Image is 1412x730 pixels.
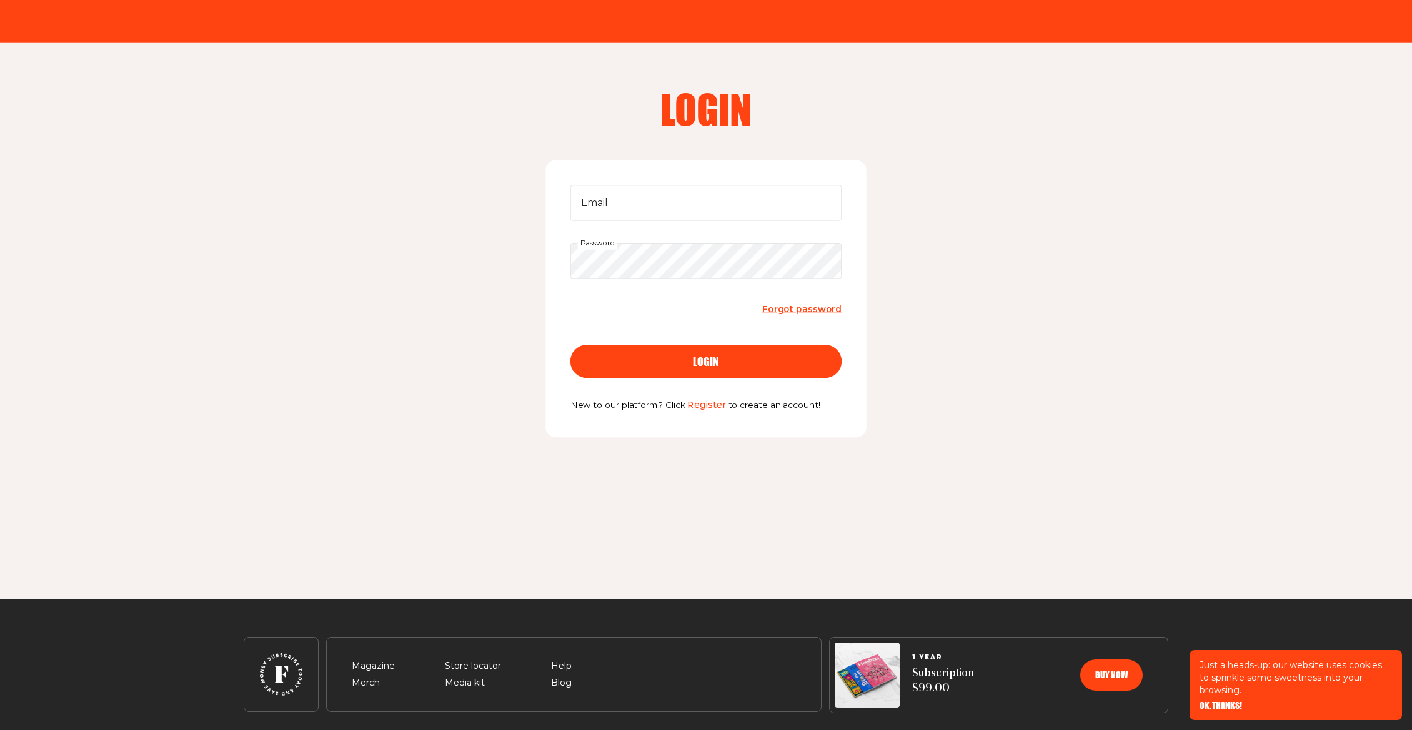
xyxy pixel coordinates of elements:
a: Help [551,660,572,671]
button: Buy now [1080,659,1143,691]
a: Merch [352,677,380,688]
a: Register [687,399,725,410]
a: Forgot password [762,301,842,318]
p: New to our platform? Click to create an account! [570,398,842,413]
span: Blog [551,676,572,691]
span: Buy now [1095,671,1128,679]
span: Subscription $99.00 [912,666,974,697]
label: Password [578,236,617,250]
span: Store locator [445,659,501,674]
span: 1 YEAR [912,654,974,661]
a: Store locator [445,660,501,671]
a: Blog [551,677,572,688]
h2: Login [546,89,866,129]
p: Just a heads-up: our website uses cookies to sprinkle some sweetness into your browsing. [1200,659,1392,696]
span: Magazine [352,659,395,674]
span: login [693,356,718,367]
input: Password [570,243,842,279]
input: Email [570,185,842,220]
a: Media kit [445,677,485,688]
span: Forgot password [762,303,842,315]
span: Help [551,659,572,674]
span: Media kit [445,676,485,691]
span: Merch [352,676,380,691]
button: OK, THANKS! [1200,701,1242,710]
button: login [570,345,842,378]
img: Magazines image [835,643,900,708]
a: Magazine [352,660,395,671]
